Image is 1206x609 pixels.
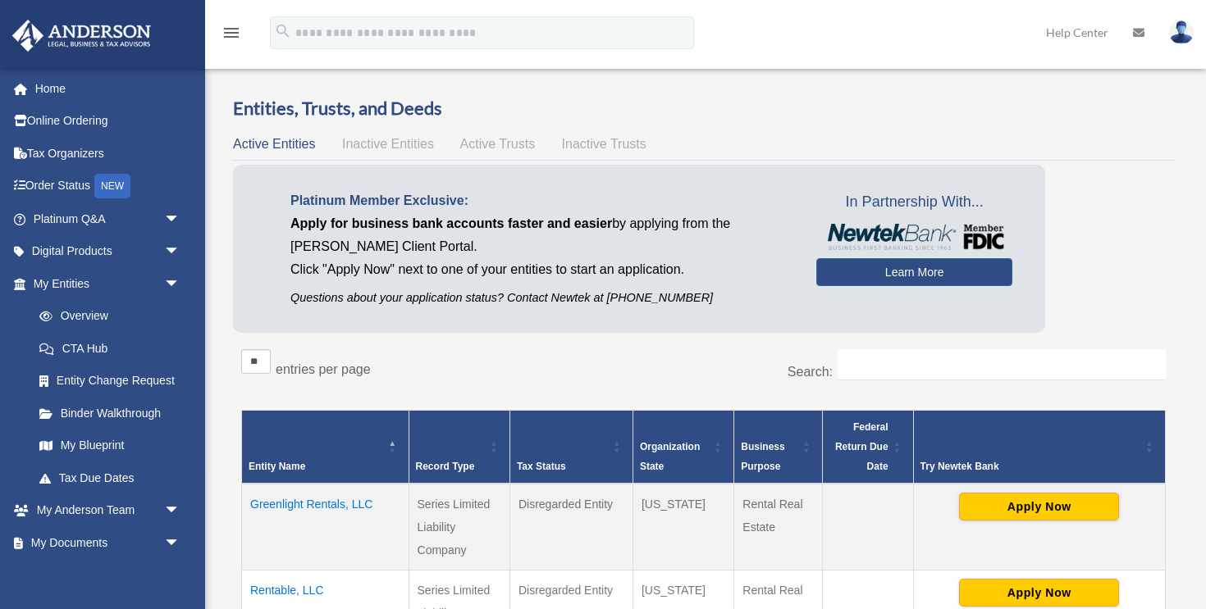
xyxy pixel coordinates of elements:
img: Anderson Advisors Platinum Portal [7,20,156,52]
div: NEW [94,174,130,198]
span: Inactive Entities [342,137,434,151]
a: Entity Change Request [23,365,197,398]
p: Platinum Member Exclusive: [290,189,792,212]
td: Rental Real Estate [734,484,823,570]
th: Entity Name: Activate to invert sorting [242,410,409,484]
span: arrow_drop_down [164,202,197,236]
a: Digital Productsarrow_drop_down [11,235,205,268]
span: arrow_drop_down [164,494,197,528]
a: Online Ordering [11,105,205,138]
th: Try Newtek Bank : Activate to sort [913,410,1165,484]
th: Organization State: Activate to sort [633,410,733,484]
i: menu [222,23,241,43]
h3: Entities, Trusts, and Deeds [233,96,1174,121]
span: arrow_drop_down [164,235,197,269]
a: Binder Walkthrough [23,397,197,429]
a: menu [222,29,241,43]
th: Business Purpose: Activate to sort [734,410,823,484]
span: Tax Status [517,461,566,472]
a: Tax Organizers [11,137,205,170]
img: User Pic [1169,20,1194,44]
label: Search: [788,365,833,379]
a: Home [11,72,205,105]
a: My Blueprint [23,429,197,462]
a: Overview [23,300,189,333]
td: Greenlight Rentals, LLC [242,484,409,570]
span: arrow_drop_down [164,267,197,301]
label: entries per page [276,362,371,376]
a: Platinum Q&Aarrow_drop_down [11,202,205,235]
th: Record Type: Activate to sort [409,410,509,484]
td: [US_STATE] [633,484,733,570]
span: Active Trusts [460,137,536,151]
span: Apply for business bank accounts faster and easier [290,216,612,230]
a: Order StatusNEW [11,170,205,203]
span: Active Entities [233,137,315,151]
a: My Documentsarrow_drop_down [11,526,205,559]
div: Try Newtek Bank [920,457,1140,476]
th: Federal Return Due Date: Activate to sort [823,410,914,484]
span: Record Type [416,461,475,472]
span: Inactive Trusts [562,137,646,151]
a: My Entitiesarrow_drop_down [11,267,197,300]
span: Federal Return Due Date [835,421,889,472]
p: Questions about your application status? Contact Newtek at [PHONE_NUMBER] [290,288,792,308]
th: Tax Status: Activate to sort [509,410,633,484]
a: CTA Hub [23,332,197,365]
td: Disregarded Entity [509,484,633,570]
span: Organization State [640,441,700,472]
span: In Partnership With... [816,189,1012,216]
span: Business Purpose [741,441,784,472]
a: My Anderson Teamarrow_drop_down [11,494,205,527]
span: arrow_drop_down [164,526,197,560]
i: search [274,22,292,40]
p: by applying from the [PERSON_NAME] Client Portal. [290,212,792,258]
button: Apply Now [959,493,1119,520]
a: Learn More [816,258,1012,286]
span: Entity Name [249,461,305,472]
td: Series Limited Liability Company [409,484,509,570]
a: Tax Due Dates [23,461,197,494]
p: Click "Apply Now" next to one of your entities to start an application. [290,258,792,281]
img: NewtekBankLogoSM.png [825,224,1004,250]
button: Apply Now [959,579,1119,607]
